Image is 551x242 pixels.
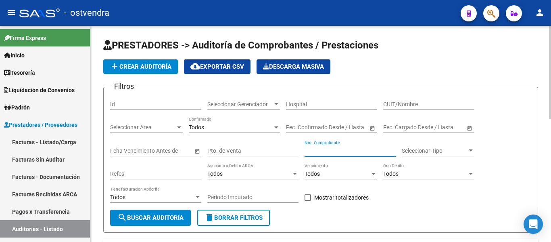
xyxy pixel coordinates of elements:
span: - ostvendra [64,4,109,22]
button: Borrar Filtros [197,210,270,226]
button: Descarga Masiva [257,59,330,74]
span: Firma Express [4,34,46,42]
span: Borrar Filtros [205,214,263,221]
div: Open Intercom Messenger [524,215,543,234]
span: Liquidación de Convenios [4,86,75,95]
span: Todos [110,194,125,200]
span: Inicio [4,51,25,60]
mat-icon: search [117,213,127,222]
input: Fecha inicio [286,124,315,131]
app-download-masive: Descarga masiva de comprobantes (adjuntos) [257,59,330,74]
button: Exportar CSV [184,59,250,74]
span: Mostrar totalizadores [314,193,369,202]
span: Todos [305,170,320,177]
span: Todos [189,124,204,130]
span: Crear Auditoría [110,63,171,70]
button: Open calendar [193,147,201,155]
mat-icon: person [535,8,545,17]
span: Tesorería [4,68,35,77]
span: Seleccionar Area [110,124,175,131]
mat-icon: cloud_download [190,61,200,71]
button: Buscar Auditoria [110,210,191,226]
span: Exportar CSV [190,63,244,70]
span: Prestadores / Proveedores [4,120,77,129]
mat-icon: delete [205,213,214,222]
button: Crear Auditoría [103,59,178,74]
h3: Filtros [110,81,138,92]
span: Seleccionar Gerenciador [207,101,273,108]
button: Open calendar [465,124,474,132]
input: Fecha fin [420,124,459,131]
mat-icon: menu [6,8,16,17]
button: Open calendar [368,124,376,132]
span: PRESTADORES -> Auditoría de Comprobantes / Prestaciones [103,40,378,51]
span: Padrón [4,103,30,112]
input: Fecha inicio [383,124,413,131]
input: Fecha fin [322,124,362,131]
span: Buscar Auditoria [117,214,184,221]
span: Seleccionar Tipo [402,147,467,154]
span: Todos [207,170,223,177]
mat-icon: add [110,61,119,71]
span: Descarga Masiva [263,63,324,70]
span: Todos [383,170,399,177]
